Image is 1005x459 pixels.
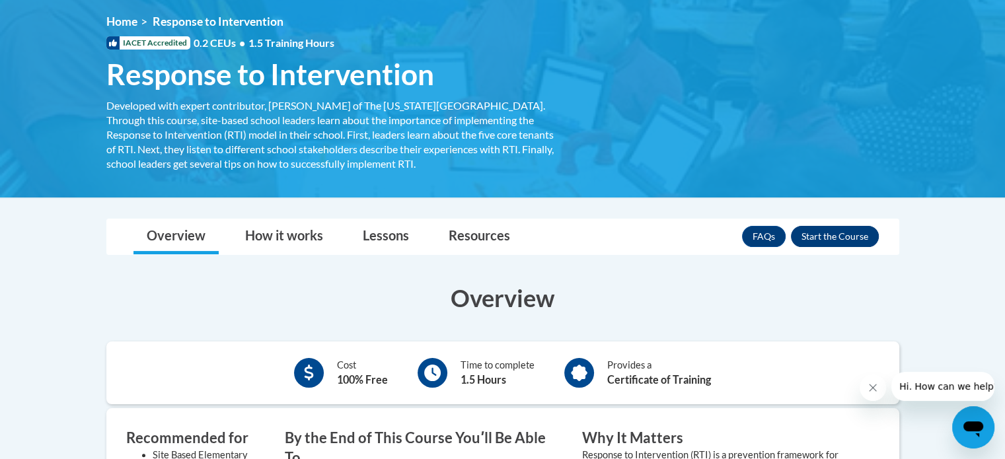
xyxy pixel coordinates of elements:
div: Developed with expert contributor, [PERSON_NAME] of The [US_STATE][GEOGRAPHIC_DATA]. Through this... [106,98,562,171]
span: IACET Accredited [106,36,190,50]
div: Time to complete [461,358,535,388]
a: Overview [133,219,219,254]
iframe: Button to launch messaging window [952,406,994,448]
b: 100% Free [337,373,388,386]
div: Provides a [607,358,711,388]
span: • [239,36,245,49]
iframe: Message from company [891,372,994,401]
a: How it works [232,219,336,254]
span: 0.2 CEUs [194,36,334,50]
a: Resources [435,219,523,254]
h3: Why It Matters [582,428,860,448]
b: Certificate of Training [607,373,711,386]
button: Enroll [791,226,879,247]
iframe: Close message [860,374,886,401]
div: Cost [337,358,388,388]
span: 1.5 Training Hours [248,36,334,49]
span: Response to Intervention [153,15,283,28]
a: Lessons [350,219,422,254]
span: Response to Intervention [106,57,434,92]
h3: Overview [106,281,899,314]
a: FAQs [742,226,786,247]
a: Home [106,15,137,28]
span: Hi. How can we help? [8,9,107,20]
h3: Recommended for [126,428,265,448]
b: 1.5 Hours [461,373,506,386]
